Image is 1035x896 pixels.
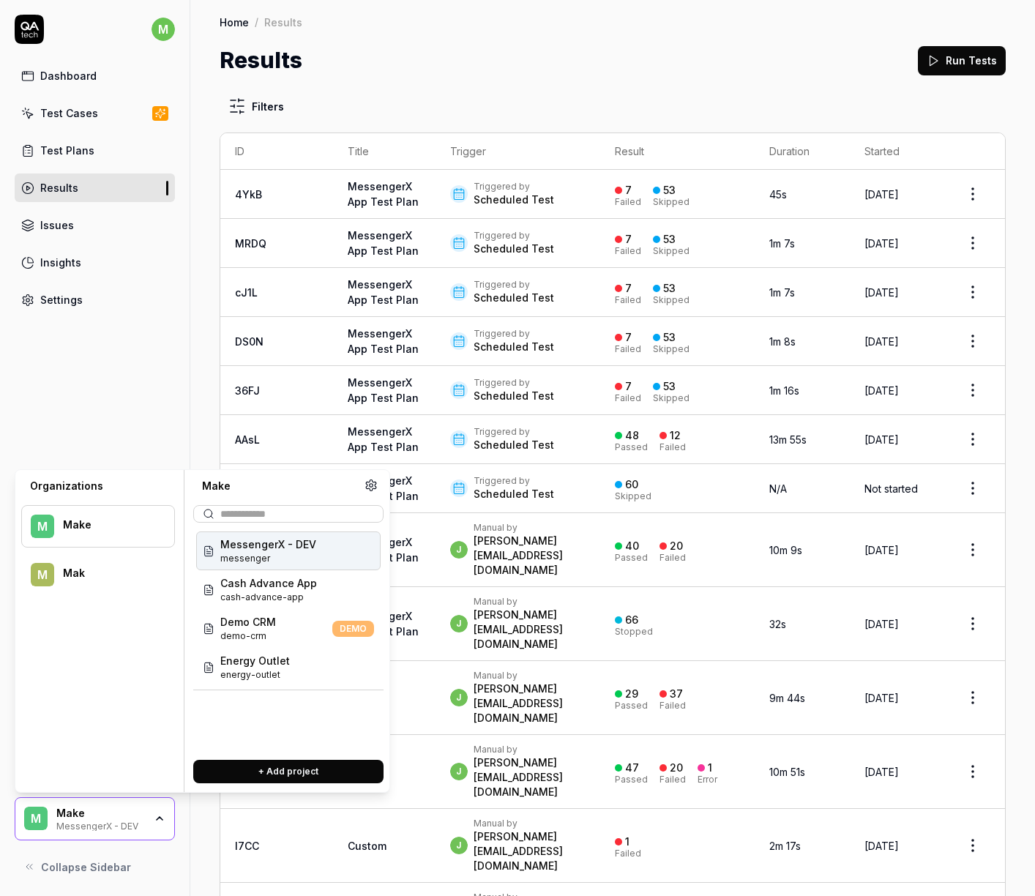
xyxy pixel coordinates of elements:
a: MessengerX App Test Plan [348,180,419,208]
a: 36FJ [235,384,260,397]
div: Manual by [474,596,586,608]
span: Project ID: xCCa [220,668,290,682]
div: Manual by [474,818,586,829]
div: 7 [625,380,632,393]
button: + Add project [193,760,384,783]
div: Insights [40,255,81,270]
time: 1m 8s [769,335,796,348]
div: Manual by [474,522,586,534]
div: Triggered by [474,426,554,438]
time: 10m 9s [769,544,802,556]
div: 20 [670,540,683,553]
div: [PERSON_NAME][EMAIL_ADDRESS][DOMAIN_NAME] [474,682,586,725]
td: Not started [850,464,941,513]
span: M [31,563,54,586]
time: [DATE] [864,544,899,556]
div: Skipped [653,296,690,305]
div: [PERSON_NAME][EMAIL_ADDRESS][DOMAIN_NAME] [474,608,586,652]
div: Scheduled Test [474,242,554,256]
a: Dashboard [15,61,175,90]
div: Triggered by [474,230,554,242]
div: Failed [615,247,641,255]
span: j [450,615,468,632]
div: Issues [40,217,74,233]
div: Triggered by [474,181,554,193]
div: Manual by [474,744,586,755]
button: m [152,15,175,44]
div: Results [40,180,78,195]
div: Scheduled Test [474,193,554,207]
a: MRDQ [235,237,266,250]
time: [DATE] [864,433,899,446]
span: m [152,18,175,41]
th: ID [220,133,333,170]
div: Triggered by [474,328,554,340]
button: MMak [21,553,175,596]
time: [DATE] [864,384,899,397]
div: 47 [625,761,639,774]
div: Results [264,15,302,29]
a: Organization settings [365,479,378,496]
time: 45s [769,188,787,201]
div: Test Cases [40,105,98,121]
th: Title [333,133,436,170]
div: 40 [625,540,639,553]
div: [PERSON_NAME][EMAIL_ADDRESS][DOMAIN_NAME] [474,534,586,578]
div: 60 [625,478,638,491]
span: Project ID: 0DU4 [220,591,317,604]
div: Manual by [474,670,586,682]
div: Failed [615,849,641,858]
a: AAsL [235,433,260,446]
a: DS0N [235,335,264,348]
span: Cash Advance App [220,575,317,591]
th: Started [850,133,941,170]
button: MMakeMessengerX - DEV [15,797,175,841]
div: Triggered by [474,475,554,487]
div: Test Plans [40,143,94,158]
button: MMake [21,505,175,548]
div: Failed [615,394,641,403]
div: 53 [663,331,676,344]
div: Triggered by [474,377,554,389]
div: / [255,15,258,29]
div: 7 [625,282,632,295]
div: Skipped [653,394,690,403]
div: 29 [625,687,638,701]
div: Skipped [615,492,651,501]
div: Scheduled Test [474,291,554,305]
div: 66 [625,613,638,627]
span: DEMO [332,621,374,637]
div: Scheduled Test [474,487,554,501]
div: Failed [660,775,686,784]
span: j [450,689,468,706]
a: l7CC [235,840,259,852]
h1: Results [220,44,302,77]
div: 53 [663,184,676,197]
div: 7 [625,331,632,344]
div: Skipped [653,345,690,354]
span: Project ID: 8Lxd [220,552,316,565]
div: Skipped [653,247,690,255]
a: Insights [15,248,175,277]
time: [DATE] [864,188,899,201]
a: Issues [15,211,175,239]
div: [PERSON_NAME][EMAIL_ADDRESS][DOMAIN_NAME] [474,829,586,873]
div: 1 [708,761,712,774]
a: MessengerX App Test Plan [348,278,419,306]
div: [PERSON_NAME][EMAIL_ADDRESS][DOMAIN_NAME] [474,755,586,799]
div: Passed [615,443,648,452]
span: Energy Outlet [220,653,290,668]
div: Mak [63,567,155,580]
a: Home [220,15,249,29]
div: Make [193,479,365,493]
a: Test Plans [15,136,175,165]
div: Scheduled Test [474,389,554,403]
div: 37 [670,687,683,701]
div: Make [63,518,155,531]
time: 9m 44s [769,692,805,704]
a: MessengerX App Test Plan [348,229,419,257]
time: [DATE] [864,840,899,852]
div: 53 [663,282,676,295]
a: Results [15,173,175,202]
